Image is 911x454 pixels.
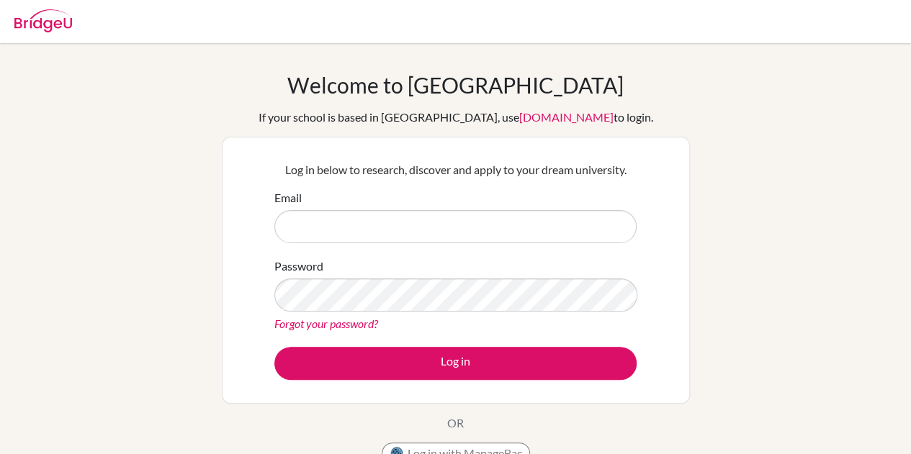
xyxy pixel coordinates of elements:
p: Log in below to research, discover and apply to your dream university. [274,161,637,178]
a: Forgot your password? [274,317,378,330]
div: If your school is based in [GEOGRAPHIC_DATA], use to login. [259,109,653,126]
h1: Welcome to [GEOGRAPHIC_DATA] [287,72,624,98]
p: OR [447,414,464,432]
label: Email [274,189,302,206]
img: Bridge-U [14,9,72,32]
label: Password [274,258,323,275]
a: [DOMAIN_NAME] [519,110,614,124]
button: Log in [274,347,637,380]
